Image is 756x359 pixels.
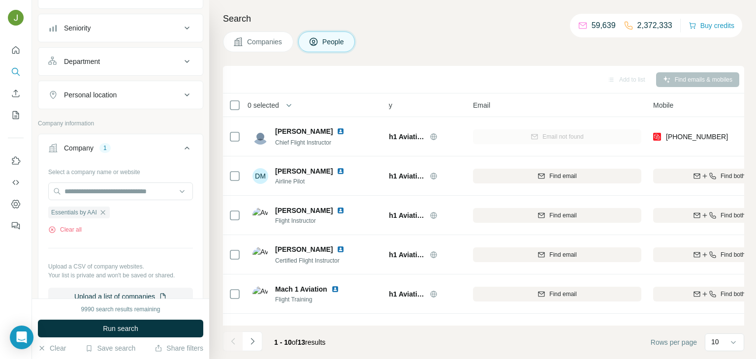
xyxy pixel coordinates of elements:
[155,343,203,353] button: Share filters
[8,85,24,102] button: Enrich CSV
[721,172,745,180] span: Find both
[38,119,203,128] p: Company information
[549,211,576,220] span: Find email
[275,244,333,254] span: [PERSON_NAME]
[721,250,745,259] span: Find both
[8,106,24,124] button: My lists
[252,129,268,145] img: Avatar
[64,90,117,100] div: Personal location
[64,57,100,66] div: Department
[337,127,345,135] img: LinkedIn logo
[38,320,203,337] button: Run search
[103,324,138,333] span: Run search
[721,211,745,220] span: Find both
[275,177,348,186] span: Airline Pilot
[48,225,82,234] button: Clear all
[99,144,111,152] div: 1
[653,132,661,142] img: provider prospeo logo
[64,23,91,33] div: Seniority
[38,50,203,73] button: Department
[274,338,325,346] span: results
[252,247,268,263] img: Avatar
[275,206,333,215] span: [PERSON_NAME]
[298,338,306,346] span: 13
[651,337,697,347] span: Rows per page
[8,195,24,213] button: Dashboard
[473,100,490,110] span: Email
[48,262,193,271] p: Upload a CSV of company websites.
[8,217,24,235] button: Feedback
[592,20,616,31] p: 59,639
[637,20,672,31] p: 2,372,333
[252,208,268,223] img: Avatar
[275,284,327,294] span: Mach 1 Aviation
[38,343,66,353] button: Clear
[85,343,135,353] button: Save search
[376,210,425,220] span: Mach1 Aviation
[243,331,262,351] button: Navigate to next page
[376,289,425,299] span: Mach1 Aviation
[274,338,292,346] span: 1 - 10
[376,132,425,142] span: Mach1 Aviation
[48,271,193,280] p: Your list is private and won't be saved or shared.
[666,133,728,141] span: [PHONE_NUMBER]
[275,126,333,136] span: [PERSON_NAME]
[252,168,268,184] div: DM
[8,10,24,26] img: Avatar
[337,245,345,253] img: LinkedIn logo
[292,338,298,346] span: of
[252,286,268,302] img: Avatar
[275,166,333,176] span: [PERSON_NAME]
[473,169,641,183] button: Find email
[549,290,576,299] span: Find email
[549,172,576,180] span: Find email
[473,208,641,223] button: Find email
[38,136,203,164] button: Company1
[337,167,345,175] img: LinkedIn logo
[376,250,425,260] span: Mach1 Aviation
[38,83,203,107] button: Personal location
[8,174,24,191] button: Use Surfe API
[248,100,279,110] span: 0 selected
[81,305,160,314] div: 9990 search results remaining
[331,285,339,293] img: LinkedIn logo
[64,143,94,153] div: Company
[51,208,97,217] span: Essentials by AAI
[38,16,203,40] button: Seniority
[721,290,745,299] span: Find both
[247,37,283,47] span: Companies
[473,247,641,262] button: Find email
[252,326,268,341] div: ME
[337,207,345,214] img: LinkedIn logo
[473,287,641,301] button: Find email
[711,337,719,347] p: 10
[48,288,193,305] button: Upload a list of companies
[8,63,24,81] button: Search
[48,164,193,177] div: Select a company name or website
[275,295,343,304] span: Flight Training
[8,41,24,59] button: Quick start
[549,250,576,259] span: Find email
[376,171,425,181] span: Mach1 Aviation
[653,100,673,110] span: Mobile
[10,326,33,349] div: Open Intercom Messenger
[223,12,744,26] h4: Search
[8,152,24,170] button: Use Surfe on LinkedIn
[322,37,345,47] span: People
[275,257,340,264] span: Certified Flight Instructor
[275,139,331,146] span: Chief Flight Instructor
[335,325,343,332] img: LinkedIn logo
[275,324,331,333] span: Munaem Elkurbo
[275,216,348,225] span: Flight Instructor
[689,19,734,32] button: Buy credits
